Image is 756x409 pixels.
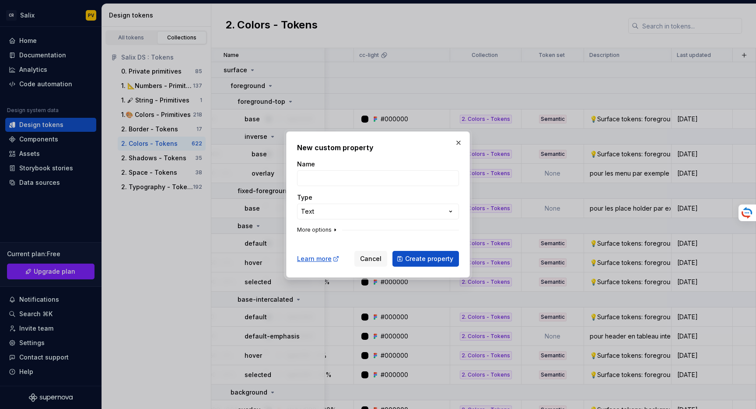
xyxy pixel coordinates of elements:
a: Learn more [297,254,339,263]
button: More options [297,226,339,233]
button: Create property [392,251,459,267]
span: Cancel [360,254,381,263]
h2: New custom property [297,142,459,153]
label: Name [297,160,315,169]
label: Type [297,193,312,202]
button: Cancel [354,251,387,267]
span: Create property [405,254,453,263]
